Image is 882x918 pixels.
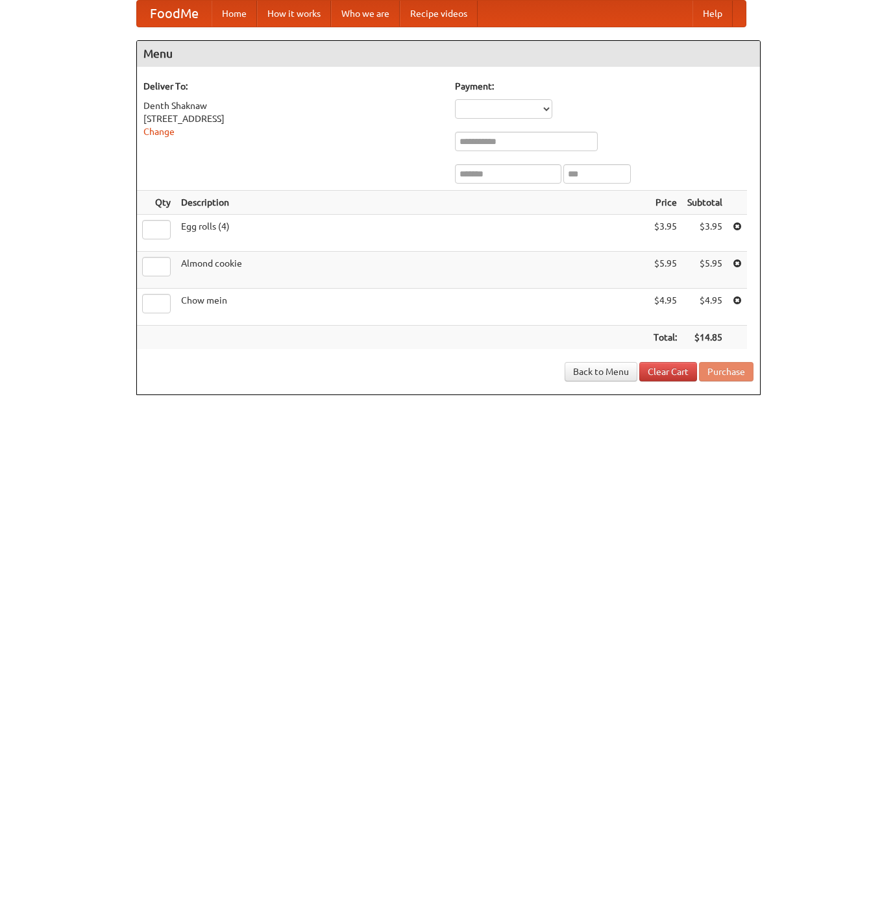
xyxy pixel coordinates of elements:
[682,289,728,326] td: $4.95
[143,80,442,93] h5: Deliver To:
[137,1,212,27] a: FoodMe
[682,215,728,252] td: $3.95
[648,289,682,326] td: $4.95
[692,1,733,27] a: Help
[137,191,176,215] th: Qty
[648,215,682,252] td: $3.95
[212,1,257,27] a: Home
[639,362,697,381] a: Clear Cart
[699,362,753,381] button: Purchase
[682,326,728,350] th: $14.85
[648,252,682,289] td: $5.95
[143,112,442,125] div: [STREET_ADDRESS]
[257,1,331,27] a: How it works
[648,326,682,350] th: Total:
[137,41,760,67] h4: Menu
[565,362,637,381] a: Back to Menu
[143,127,175,137] a: Change
[176,289,648,326] td: Chow mein
[648,191,682,215] th: Price
[331,1,400,27] a: Who we are
[455,80,753,93] h5: Payment:
[682,191,728,215] th: Subtotal
[176,191,648,215] th: Description
[682,252,728,289] td: $5.95
[400,1,478,27] a: Recipe videos
[176,252,648,289] td: Almond cookie
[143,99,442,112] div: Denth Shaknaw
[176,215,648,252] td: Egg rolls (4)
